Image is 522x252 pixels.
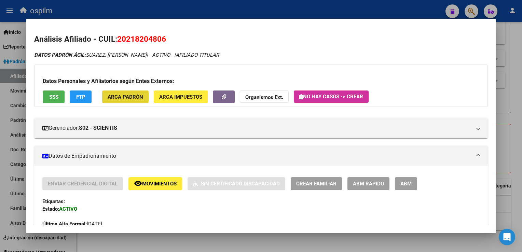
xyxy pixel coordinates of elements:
[128,177,182,190] button: Movimientos
[34,33,487,45] h2: Análisis Afiliado - CUIL:
[296,181,336,187] span: Crear Familiar
[42,177,123,190] button: Enviar Credencial Digital
[34,52,86,58] strong: DATOS PADRÓN ÁGIL:
[34,52,147,58] span: SUAREZ, [PERSON_NAME]
[34,118,487,138] mat-expansion-panel-header: Gerenciador:S02 - SCIENTIS
[245,94,283,100] strong: Organismos Ext.
[294,90,369,103] button: No hay casos -> Crear
[42,152,471,160] mat-panel-title: Datos de Empadronamiento
[188,177,285,190] button: Sin Certificado Discapacidad
[142,181,177,187] span: Movimientos
[400,181,412,187] span: ABM
[42,206,59,212] strong: Estado:
[154,90,208,103] button: ARCA Impuestos
[291,177,342,190] button: Crear Familiar
[49,94,58,100] span: SSS
[43,77,479,85] h3: Datos Personales y Afiliatorios según Entes Externos:
[48,181,118,187] span: Enviar Credencial Digital
[102,90,149,103] button: ARCA Padrón
[42,198,65,205] strong: Etiquetas:
[79,124,117,132] strong: S02 - SCIENTIS
[59,206,77,212] strong: ACTIVO
[108,94,143,100] span: ARCA Padrón
[43,90,65,103] button: SSS
[34,146,487,166] mat-expansion-panel-header: Datos de Empadronamiento
[70,90,92,103] button: FTP
[117,34,166,43] span: 20218204806
[299,94,363,100] span: No hay casos -> Crear
[134,179,142,187] mat-icon: remove_red_eye
[34,52,219,58] i: | ACTIVO |
[42,221,87,227] strong: Última Alta Formal:
[499,229,515,245] div: Open Intercom Messenger
[76,94,85,100] span: FTP
[347,177,389,190] button: ABM Rápido
[42,221,102,227] span: [DATE]
[240,90,289,103] button: Organismos Ext.
[201,181,280,187] span: Sin Certificado Discapacidad
[395,177,417,190] button: ABM
[159,94,202,100] span: ARCA Impuestos
[353,181,384,187] span: ABM Rápido
[176,52,219,58] span: AFILIADO TITULAR
[42,124,471,132] mat-panel-title: Gerenciador:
